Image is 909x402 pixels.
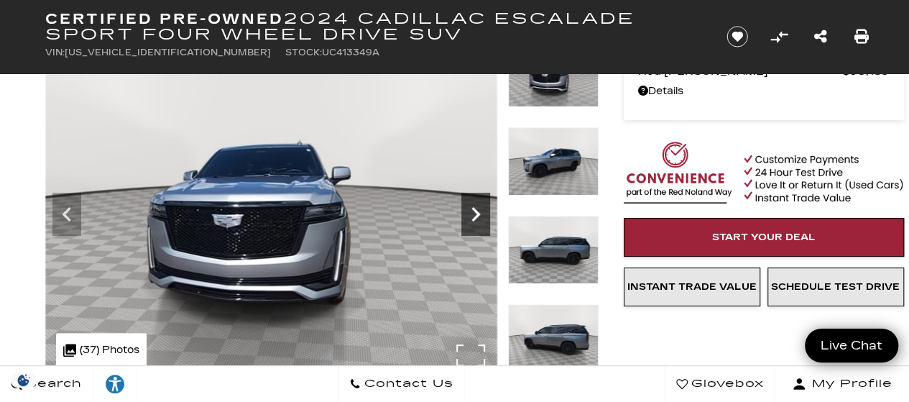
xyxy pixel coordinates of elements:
[712,232,816,243] span: Start Your Deal
[688,374,764,394] span: Glovebox
[45,47,65,58] span: VIN:
[624,218,904,257] a: Start Your Deal
[813,27,826,47] a: Share this Certified Pre-Owned 2024 Cadillac Escalade Sport Four Wheel Drive SUV
[45,10,285,27] strong: Certified Pre-Owned
[721,25,753,48] button: Save vehicle
[508,304,599,373] img: Certified Used 2024 Argent Silver Metallic Cadillac Sport image 6
[768,26,790,47] button: Compare Vehicle
[624,268,760,306] a: Instant Trade Value
[627,281,757,293] span: Instant Trade Value
[508,127,599,196] img: Certified Used 2024 Argent Silver Metallic Cadillac Sport image 4
[775,366,909,402] button: Open user profile menu
[7,373,40,388] img: Opt-Out Icon
[805,329,898,362] a: Live Chat
[813,337,890,354] span: Live Chat
[854,27,869,47] a: Print this Certified Pre-Owned 2024 Cadillac Escalade Sport Four Wheel Drive SUV
[806,374,892,394] span: My Profile
[52,193,81,236] div: Previous
[285,47,322,58] span: Stock:
[7,373,40,388] section: Click to Open Cookie Consent Modal
[93,373,137,395] div: Explore your accessibility options
[508,216,599,284] img: Certified Used 2024 Argent Silver Metallic Cadillac Sport image 5
[767,268,904,306] a: Schedule Test Drive
[45,11,703,42] h1: 2024 Cadillac Escalade Sport Four Wheel Drive SUV
[338,366,465,402] a: Contact Us
[22,374,82,394] span: Search
[665,366,775,402] a: Glovebox
[771,281,900,293] span: Schedule Test Drive
[65,47,271,58] span: [US_VEHICLE_IDENTIFICATION_NUMBER]
[361,374,453,394] span: Contact Us
[322,47,379,58] span: UC413349A
[93,366,137,402] a: Explore your accessibility options
[56,333,147,367] div: (37) Photos
[45,39,497,378] img: Certified Used 2024 Argent Silver Metallic Cadillac Sport image 3
[638,81,890,101] a: Details
[461,193,490,236] div: Next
